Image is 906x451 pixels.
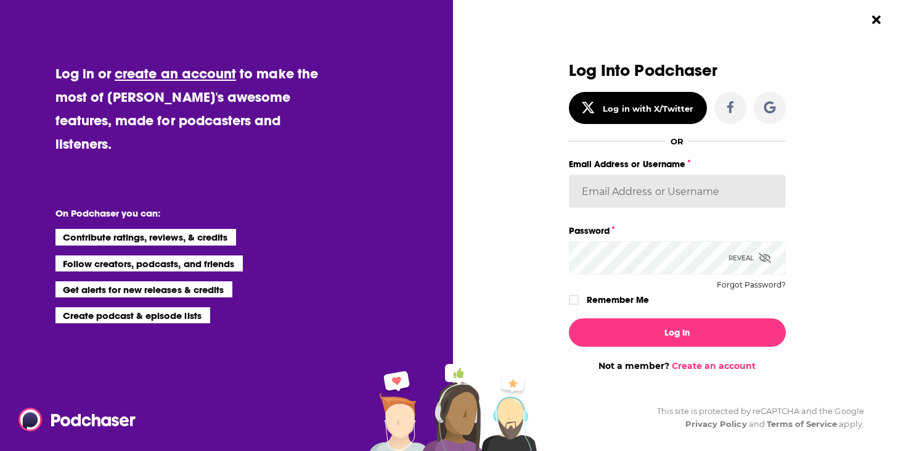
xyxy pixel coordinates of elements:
[767,419,838,429] a: Terms of Service
[569,360,786,371] div: Not a member?
[55,207,302,219] li: On Podchaser you can:
[55,229,237,245] li: Contribute ratings, reviews, & credits
[671,136,684,146] div: OR
[717,281,786,289] button: Forgot Password?
[115,65,236,82] a: create an account
[865,8,888,31] button: Close Button
[569,175,786,208] input: Email Address or Username
[55,255,243,271] li: Follow creators, podcasts, and friends
[55,307,210,323] li: Create podcast & episode lists
[569,156,786,172] label: Email Address or Username
[569,62,786,80] h3: Log Into Podchaser
[603,104,693,114] div: Log in with X/Twitter
[569,223,786,239] label: Password
[647,405,864,431] div: This site is protected by reCAPTCHA and the Google and apply.
[672,360,756,371] a: Create an account
[569,92,707,124] button: Log in with X/Twitter
[685,419,747,429] a: Privacy Policy
[18,408,137,431] img: Podchaser - Follow, Share and Rate Podcasts
[569,318,786,347] button: Log In
[18,408,127,431] a: Podchaser - Follow, Share and Rate Podcasts
[587,292,649,308] label: Remember Me
[728,241,771,275] div: Reveal
[55,281,232,297] li: Get alerts for new releases & credits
